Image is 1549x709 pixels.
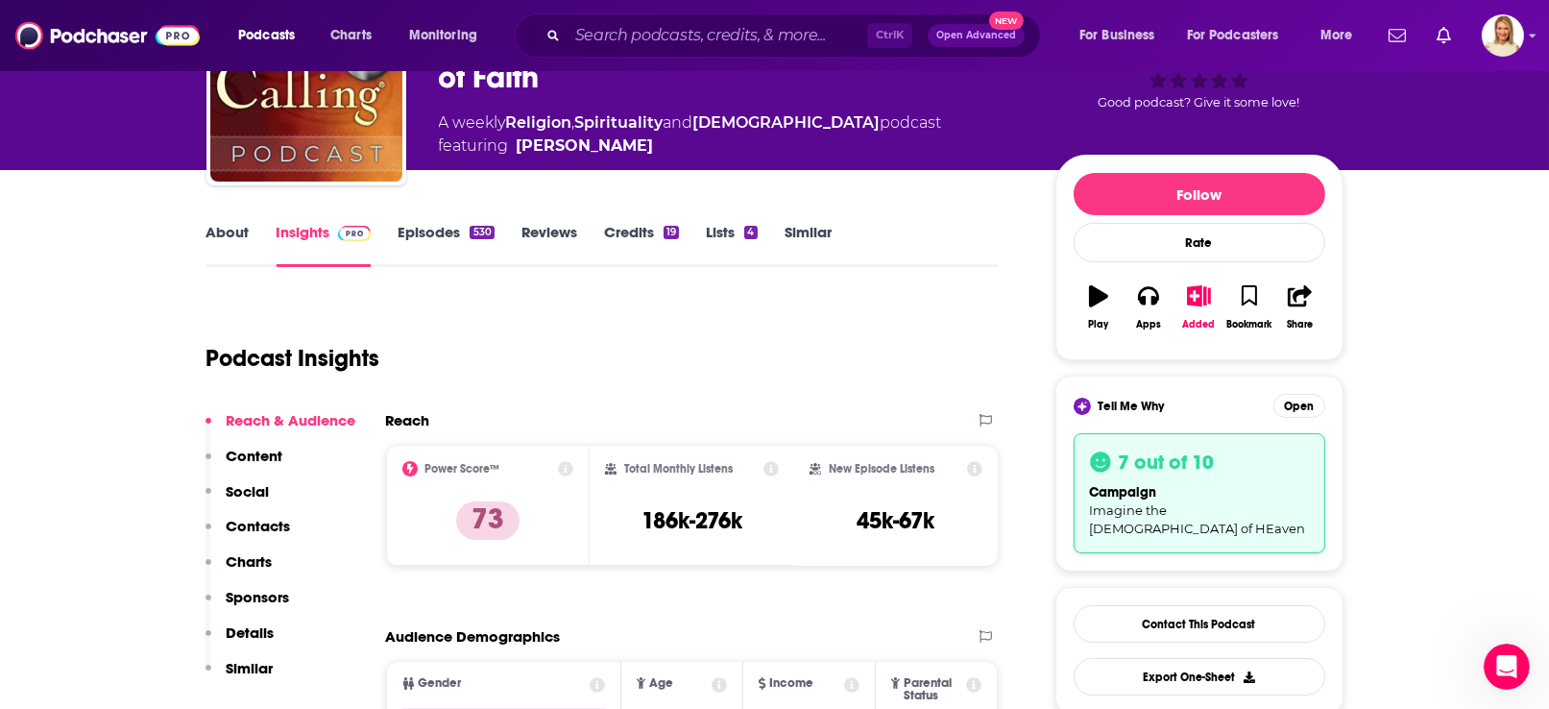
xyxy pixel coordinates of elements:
[227,447,283,465] p: Content
[1074,223,1325,262] div: Rate
[521,223,577,267] a: Reviews
[206,344,380,373] h1: Podcast Insights
[604,223,679,267] a: Credits19
[15,17,200,54] img: Podchaser - Follow, Share and Rate Podcasts
[227,411,356,429] p: Reach & Audience
[572,113,575,132] span: ,
[1124,273,1174,342] button: Apps
[238,22,295,49] span: Podcasts
[1187,22,1279,49] span: For Podcasters
[470,226,494,239] div: 530
[206,517,291,552] button: Contacts
[533,13,1059,58] div: Search podcasts, credits, & more...
[1482,14,1524,57] button: Show profile menu
[38,169,346,202] p: How can we help?
[206,659,274,695] button: Similar
[1090,484,1157,501] span: campaign
[693,113,881,132] a: [DEMOGRAPHIC_DATA]
[38,136,346,169] p: Hi leannebush 👋
[829,462,934,476] h2: New Episode Listens
[419,677,462,690] span: Gender
[81,270,150,290] div: Podchaser
[575,113,664,132] a: Spirituality
[36,284,60,307] img: Carmela avatar
[330,22,372,49] span: Charts
[858,506,935,535] h3: 45k-67k
[1429,19,1459,52] a: Show notifications dropdown
[770,677,814,690] span: Income
[1287,319,1313,330] div: Share
[318,20,383,51] a: Charts
[1119,450,1215,475] h3: 7 out of 10
[744,226,757,239] div: 4
[338,226,372,241] img: Podchaser Pro
[1482,14,1524,57] span: Logged in as leannebush
[227,517,291,535] p: Contacts
[19,330,365,403] div: Send us a messageWe typically reply within 12 hours
[1224,273,1274,342] button: Bookmark
[227,623,275,642] p: Details
[439,111,942,158] div: A weekly podcast
[38,37,190,67] img: logo
[128,532,255,609] button: Messages
[989,12,1024,30] span: New
[1074,658,1325,696] button: Export One-Sheet
[425,462,500,476] h2: Power Score™
[39,475,322,495] div: What is a Power Score?
[649,677,673,690] span: Age
[1226,319,1271,330] div: Bookmark
[302,31,340,69] img: Profile image for Matt
[1307,20,1377,51] button: open menu
[1274,273,1324,342] button: Share
[206,411,356,447] button: Reach & Audience
[28,467,356,502] div: What is a Power Score?
[206,552,273,588] button: Charts
[225,20,320,51] button: open menu
[42,580,85,594] span: Home
[53,284,76,307] img: Barbara avatar
[1077,401,1088,412] img: tell me why sparkle
[159,580,226,594] span: Messages
[45,269,68,292] img: Matt avatar
[517,134,654,158] a: [PERSON_NAME]
[28,502,356,538] div: Demographics and Reach
[1273,394,1325,418] button: Open
[1079,22,1155,49] span: For Business
[1074,273,1124,342] button: Play
[664,226,679,239] div: 19
[624,462,733,476] h2: Total Monthly Listens
[19,226,365,320] div: Recent messageMatt avatarCarmela avatarBarbara avatarPodchaser•[DATE]
[439,134,942,158] span: featuring
[506,113,572,132] a: Religion
[867,23,912,48] span: Ctrl K
[1381,19,1414,52] a: Show notifications dropdown
[206,447,283,482] button: Content
[39,430,156,451] span: Search for help
[1174,20,1307,51] button: open menu
[206,588,290,623] button: Sponsors
[928,24,1025,47] button: Open AdvancedNew
[227,482,270,501] p: Social
[1066,20,1179,51] button: open menu
[304,580,335,594] span: Help
[206,482,270,518] button: Social
[706,223,757,267] a: Lists4
[1484,644,1530,690] iframe: Intercom live chat
[409,22,477,49] span: Monitoring
[396,20,502,51] button: open menu
[398,223,494,267] a: Episodes530
[785,223,832,267] a: Similar
[256,532,384,609] button: Help
[568,20,867,51] input: Search podcasts, credits, & more...
[1320,22,1353,49] span: More
[386,411,430,429] h2: Reach
[1074,173,1325,215] button: Follow
[39,366,321,386] div: We typically reply within 12 hours
[229,31,267,69] img: Profile image for Barbara
[1090,502,1306,536] span: Imagine the [DEMOGRAPHIC_DATA] of HEaven
[1136,319,1161,330] div: Apps
[1099,95,1300,110] span: Good podcast? Give it some love!
[206,223,250,267] a: About
[664,113,693,132] span: and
